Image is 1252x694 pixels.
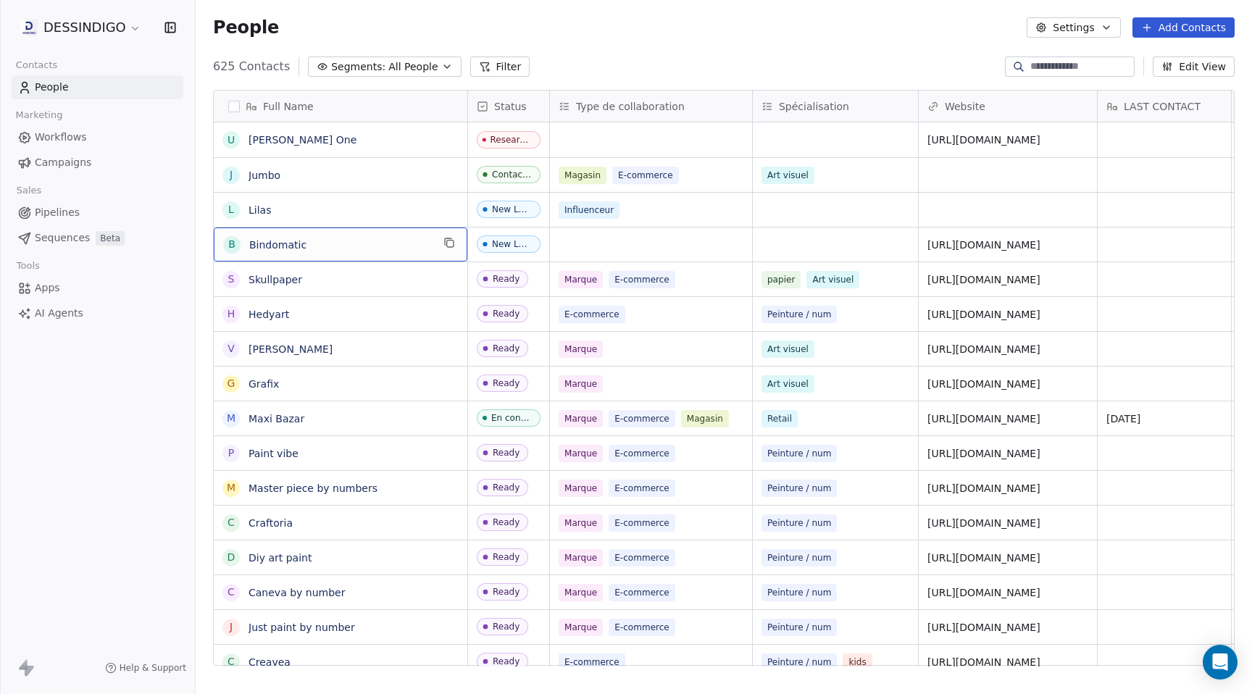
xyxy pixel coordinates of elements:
span: Marque [559,340,603,358]
span: Art visuel [761,375,814,393]
span: E-commerce [559,653,625,671]
button: Filter [470,57,530,77]
span: [DATE] [1106,411,1222,426]
span: kids [843,653,872,671]
div: New Lead [492,204,532,214]
div: Ready [493,482,519,493]
span: Marque [559,549,603,567]
div: C [228,654,235,669]
div: V [228,341,235,356]
span: Art visuel [806,271,859,288]
div: L [228,202,234,217]
a: [URL][DOMAIN_NAME] [927,587,1040,598]
span: E-commerce [609,584,675,601]
a: [URL][DOMAIN_NAME] [927,552,1040,564]
div: Ready [493,622,519,632]
a: [PERSON_NAME] One [249,134,356,146]
span: Beta [96,231,125,246]
button: Settings [1027,17,1120,38]
div: Ready [493,656,519,666]
span: Help & Support [120,662,186,674]
a: Campaigns [12,151,183,175]
span: Status [494,99,527,114]
span: Art visuel [761,167,814,184]
div: grid [214,122,468,666]
span: Peinture / num [761,619,838,636]
div: B [228,237,235,252]
span: Marketing [9,104,69,126]
span: Sequences [35,230,90,246]
a: Grafix [249,378,279,390]
span: All People [388,59,438,75]
div: M [227,411,235,426]
span: Marque [559,619,603,636]
a: Maxi Bazar [249,413,304,425]
div: Ready [493,309,519,319]
a: Hedyart [249,309,289,320]
div: Spécialisation [753,91,918,122]
div: C [228,585,235,600]
span: AI Agents [35,306,83,321]
span: Peinture / num [761,549,838,567]
span: Apps [35,280,60,296]
a: Creavea [249,656,291,668]
span: E-commerce [609,480,675,497]
div: J [230,167,233,183]
span: E-commerce [609,271,675,288]
a: Craftoria [249,517,293,529]
a: Lilas [249,204,271,216]
span: Peinture / num [761,480,838,497]
a: [URL][DOMAIN_NAME] [927,656,1040,668]
a: [URL][DOMAIN_NAME] [927,274,1040,285]
span: Marque [559,584,603,601]
span: People [213,17,279,38]
a: SequencesBeta [12,226,183,250]
span: E-commerce [609,619,675,636]
span: 625 Contacts [213,58,290,75]
div: G [228,376,235,391]
a: Workflows [12,125,183,149]
a: Paint vibe [249,448,299,459]
div: Type de collaboration [550,91,752,122]
span: Peinture / num [761,653,838,671]
a: [URL][DOMAIN_NAME] [927,413,1040,425]
span: Spécialisation [779,99,849,114]
a: [PERSON_NAME] [249,343,333,355]
span: E-commerce [609,410,675,427]
a: [URL][DOMAIN_NAME] [927,134,1040,146]
span: Full Name [263,99,314,114]
span: papier [761,271,801,288]
div: D [228,550,235,565]
a: [URL][DOMAIN_NAME] [927,517,1040,529]
span: Marque [559,514,603,532]
span: Marque [559,480,603,497]
span: Influenceur [559,201,619,219]
div: Website [919,91,1097,122]
a: Caneva by number [249,587,345,598]
span: People [35,80,69,95]
div: P [228,446,234,461]
a: People [12,75,183,99]
div: Ready [493,517,519,527]
a: Jumbo [249,170,280,181]
span: Marque [559,271,603,288]
span: Retail [761,410,798,427]
button: Edit View [1153,57,1235,77]
span: Type de collaboration [576,99,685,114]
button: Add Contacts [1132,17,1235,38]
div: Ready [493,552,519,562]
span: E-commerce [609,549,675,567]
a: [URL][DOMAIN_NAME] [927,622,1040,633]
div: M [227,480,235,496]
div: Ready [493,587,519,597]
span: Peinture / num [761,514,838,532]
span: LAST CONTACT [1124,99,1201,114]
div: Researching [491,135,533,145]
a: [URL][DOMAIN_NAME] [927,378,1040,390]
span: DESSINDIGO [43,18,126,37]
span: Campaigns [35,155,91,170]
span: E-commerce [609,445,675,462]
a: AI Agents [12,301,183,325]
span: Peinture / num [761,445,838,462]
div: Open Intercom Messenger [1203,645,1238,680]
